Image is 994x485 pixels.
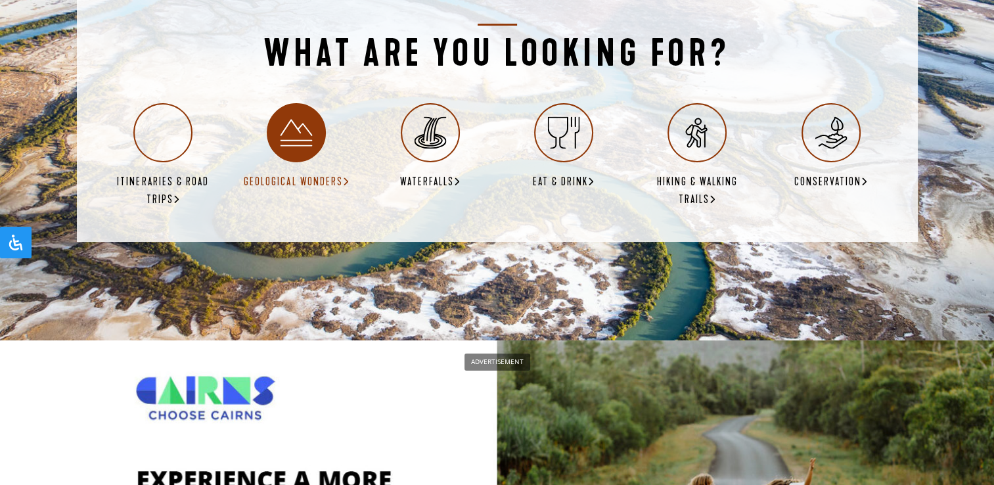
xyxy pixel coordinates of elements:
a: Waterfalls [400,103,461,191]
h6: Hiking & Walking Trails [644,173,751,209]
span: Advertisement [464,354,530,371]
h6: Itineraries & Road Trips [110,173,217,209]
a: Geological Wonders [244,103,350,191]
a: Eat & Drink [533,103,595,191]
a: Itineraries & Road Trips [110,103,217,209]
a: Hiking & Walking Trails [644,103,751,209]
h6: Geological Wonders [244,173,350,191]
svg: Open Accessibility Panel [8,235,24,250]
h6: Conservation [794,173,869,191]
h2: What are you looking for? [110,24,885,76]
h6: Eat & Drink [533,173,595,191]
a: Conservation [794,103,869,191]
h6: Waterfalls [400,173,461,191]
